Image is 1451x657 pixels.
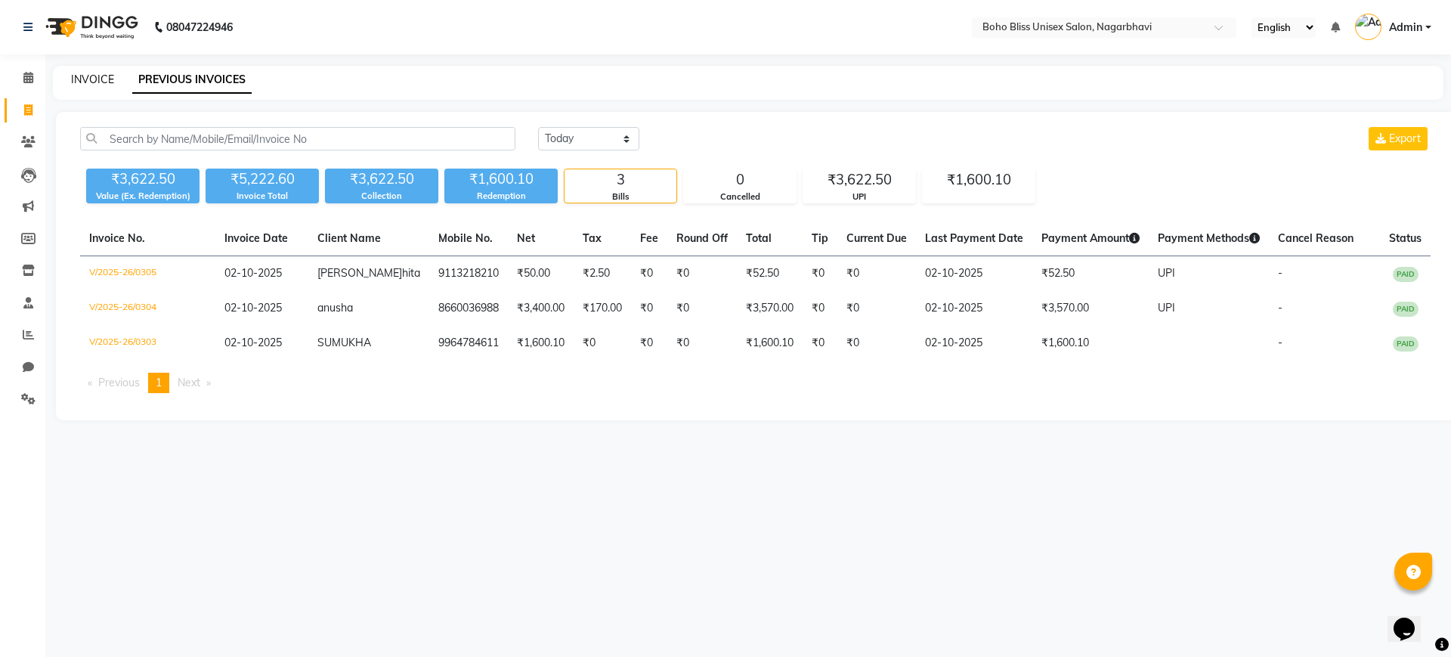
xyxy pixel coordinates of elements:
[1041,231,1140,245] span: Payment Amount
[565,191,676,203] div: Bills
[667,326,737,361] td: ₹0
[438,231,493,245] span: Mobile No.
[925,231,1023,245] span: Last Payment Date
[1355,14,1381,40] img: Admin
[317,266,420,280] span: [PERSON_NAME]hita
[640,231,658,245] span: Fee
[178,376,200,389] span: Next
[1389,20,1422,36] span: Admin
[737,256,803,292] td: ₹52.50
[166,6,233,48] b: 08047224946
[429,326,508,361] td: 9964784611
[631,326,667,361] td: ₹0
[317,231,381,245] span: Client Name
[1389,231,1422,245] span: Status
[803,291,837,326] td: ₹0
[667,256,737,292] td: ₹0
[574,291,631,326] td: ₹170.00
[206,169,319,190] div: ₹5,222.60
[1032,256,1149,292] td: ₹52.50
[224,266,282,280] span: 02-10-2025
[1393,336,1419,352] span: PAID
[508,291,574,326] td: ₹3,400.00
[684,169,796,191] div: 0
[132,67,252,94] a: PREVIOUS INVOICES
[1369,127,1428,150] button: Export
[631,256,667,292] td: ₹0
[737,326,803,361] td: ₹1,600.10
[80,326,215,361] td: V/2025-26/0303
[1158,266,1175,280] span: UPI
[80,256,215,292] td: V/2025-26/0305
[224,231,288,245] span: Invoice Date
[1393,302,1419,317] span: PAID
[1032,326,1149,361] td: ₹1,600.10
[846,231,907,245] span: Current Due
[80,291,215,326] td: V/2025-26/0304
[565,169,676,191] div: 3
[508,256,574,292] td: ₹50.00
[89,231,145,245] span: Invoice No.
[429,291,508,326] td: 8660036988
[156,376,162,389] span: 1
[325,190,438,203] div: Collection
[1158,301,1175,315] span: UPI
[583,231,602,245] span: Tax
[206,190,319,203] div: Invoice Total
[837,326,916,361] td: ₹0
[429,256,508,292] td: 9113218210
[684,191,796,203] div: Cancelled
[1278,301,1282,315] span: -
[71,73,114,86] a: INVOICE
[1388,597,1436,642] iframe: chat widget
[837,256,916,292] td: ₹0
[317,301,353,315] span: anusha
[737,291,803,326] td: ₹3,570.00
[1278,231,1354,245] span: Cancel Reason
[317,336,371,349] span: SUMUKHA
[86,169,200,190] div: ₹3,622.50
[444,190,558,203] div: Redemption
[1389,132,1421,145] span: Export
[803,169,915,191] div: ₹3,622.50
[1278,266,1282,280] span: -
[812,231,828,245] span: Tip
[803,326,837,361] td: ₹0
[574,256,631,292] td: ₹2.50
[803,256,837,292] td: ₹0
[1393,267,1419,282] span: PAID
[574,326,631,361] td: ₹0
[325,169,438,190] div: ₹3,622.50
[39,6,142,48] img: logo
[923,169,1035,191] div: ₹1,600.10
[517,231,535,245] span: Net
[86,190,200,203] div: Value (Ex. Redemption)
[667,291,737,326] td: ₹0
[916,291,1032,326] td: 02-10-2025
[1158,231,1260,245] span: Payment Methods
[224,336,282,349] span: 02-10-2025
[676,231,728,245] span: Round Off
[916,326,1032,361] td: 02-10-2025
[803,191,915,203] div: UPI
[80,127,515,150] input: Search by Name/Mobile/Email/Invoice No
[508,326,574,361] td: ₹1,600.10
[98,376,140,389] span: Previous
[837,291,916,326] td: ₹0
[224,301,282,315] span: 02-10-2025
[746,231,772,245] span: Total
[1032,291,1149,326] td: ₹3,570.00
[80,373,1431,393] nav: Pagination
[631,291,667,326] td: ₹0
[916,256,1032,292] td: 02-10-2025
[1278,336,1282,349] span: -
[444,169,558,190] div: ₹1,600.10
